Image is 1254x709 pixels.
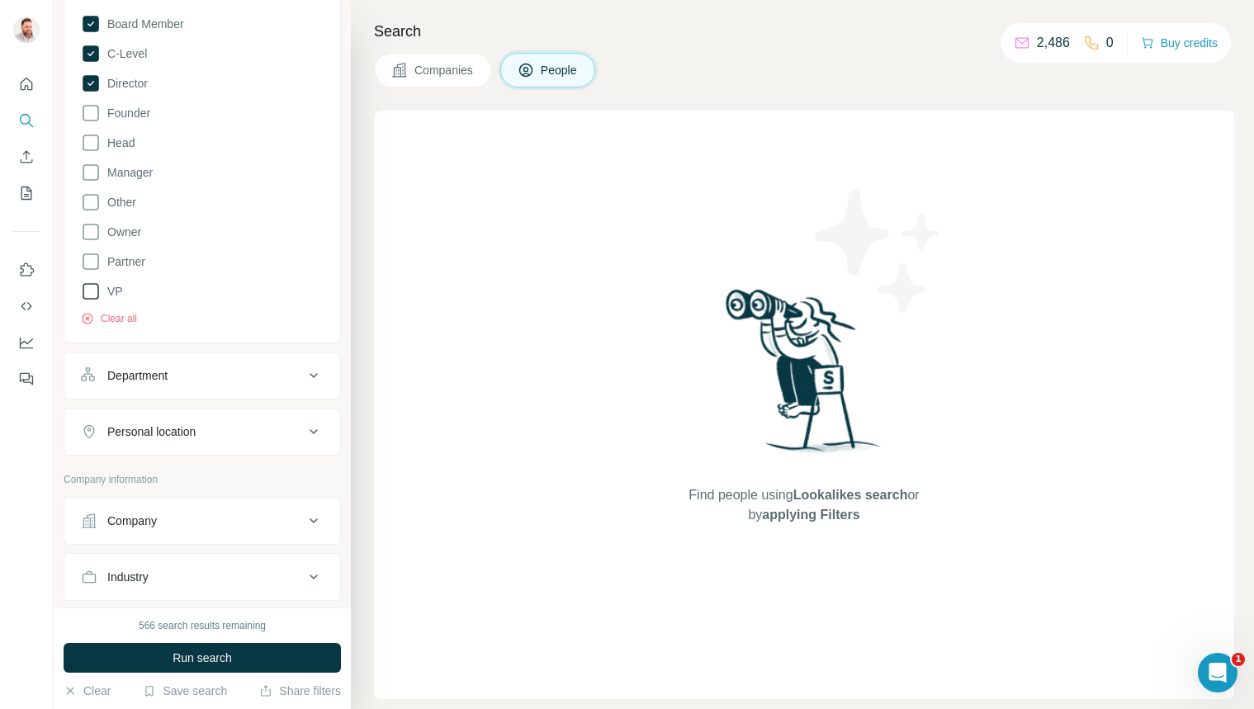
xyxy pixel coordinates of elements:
[793,488,908,502] span: Lookalikes search
[101,135,135,151] span: Head
[13,106,40,135] button: Search
[101,16,184,32] span: Board Member
[64,557,340,597] button: Industry
[101,194,136,210] span: Other
[64,501,340,541] button: Company
[143,683,227,699] button: Save search
[541,62,579,78] span: People
[1106,33,1114,53] p: 0
[13,255,40,285] button: Use Surfe on LinkedIn
[139,618,266,633] div: 566 search results remaining
[374,20,1234,43] h4: Search
[259,683,341,699] button: Share filters
[13,291,40,321] button: Use Surfe API
[101,75,148,92] span: Director
[101,283,123,300] span: VP
[101,253,145,270] span: Partner
[13,142,40,172] button: Enrich CSV
[13,364,40,394] button: Feedback
[13,178,40,208] button: My lists
[101,164,153,181] span: Manager
[64,683,111,699] button: Clear
[107,423,196,440] div: Personal location
[173,650,232,666] span: Run search
[13,69,40,99] button: Quick start
[672,485,936,525] span: Find people using or by
[1037,33,1070,53] p: 2,486
[101,105,150,121] span: Founder
[718,285,890,469] img: Surfe Illustration - Woman searching with binoculars
[804,177,953,325] img: Surfe Illustration - Stars
[762,508,859,522] span: applying Filters
[414,62,475,78] span: Companies
[64,356,340,395] button: Department
[81,311,137,326] button: Clear all
[1141,31,1218,54] button: Buy credits
[64,472,341,487] p: Company information
[107,569,149,585] div: Industry
[107,367,168,384] div: Department
[1198,653,1237,692] iframe: Intercom live chat
[107,513,157,529] div: Company
[64,643,341,673] button: Run search
[13,17,40,43] img: Avatar
[64,412,340,451] button: Personal location
[101,45,147,62] span: C-Level
[13,328,40,357] button: Dashboard
[1232,653,1245,666] span: 1
[101,224,141,240] span: Owner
